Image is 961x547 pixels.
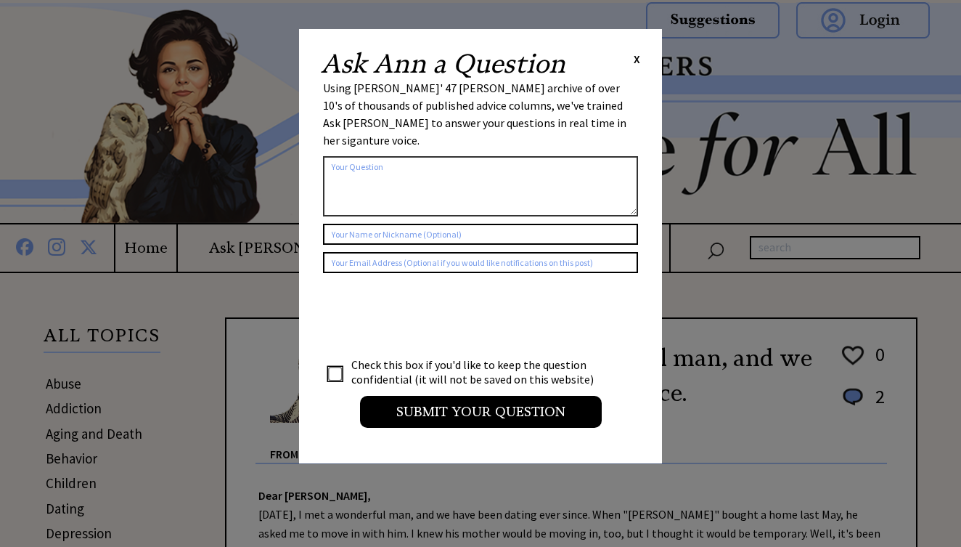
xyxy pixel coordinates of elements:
[323,288,544,344] iframe: reCAPTCHA
[360,396,602,428] input: Submit your Question
[323,79,638,149] div: Using [PERSON_NAME]' 47 [PERSON_NAME] archive of over 10's of thousands of published advice colum...
[351,357,608,387] td: Check this box if you'd like to keep the question confidential (it will not be saved on this webs...
[634,52,640,66] span: X
[321,51,565,77] h2: Ask Ann a Question
[323,252,638,273] input: Your Email Address (Optional if you would like notifications on this post)
[323,224,638,245] input: Your Name or Nickname (Optional)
